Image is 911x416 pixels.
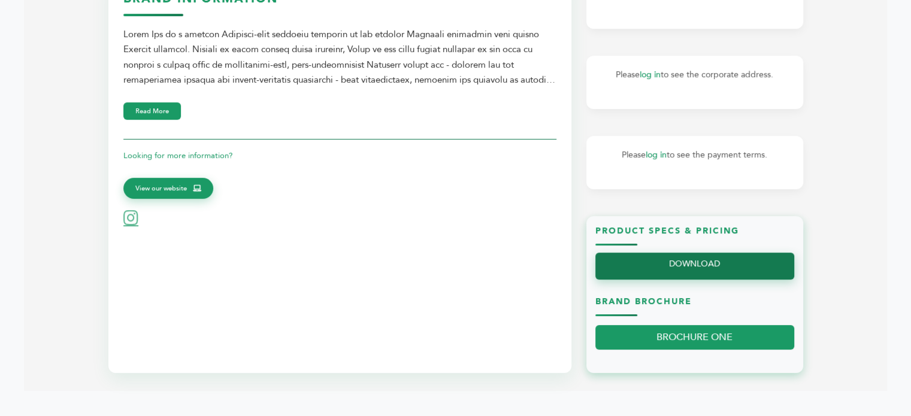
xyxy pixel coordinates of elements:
div: Lorem Ips do s ametcon Adipisci-elit seddoeiu temporin ut lab etdolor Magnaali enimadmin veni qui... [123,27,556,88]
p: Please to see the corporate address. [598,68,791,82]
a: DOWNLOAD [595,253,794,280]
a: BROCHURE ONE [595,325,794,350]
span: View our website [135,183,187,194]
p: Looking for more information? [123,148,556,163]
a: log in [646,149,667,160]
h3: Brand Brochure [595,296,794,317]
button: Read More [123,102,181,120]
a: log in [640,69,661,80]
h3: Product Specs & Pricing [595,225,794,246]
p: Please to see the payment terms. [598,148,791,162]
a: View our website [123,178,213,199]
